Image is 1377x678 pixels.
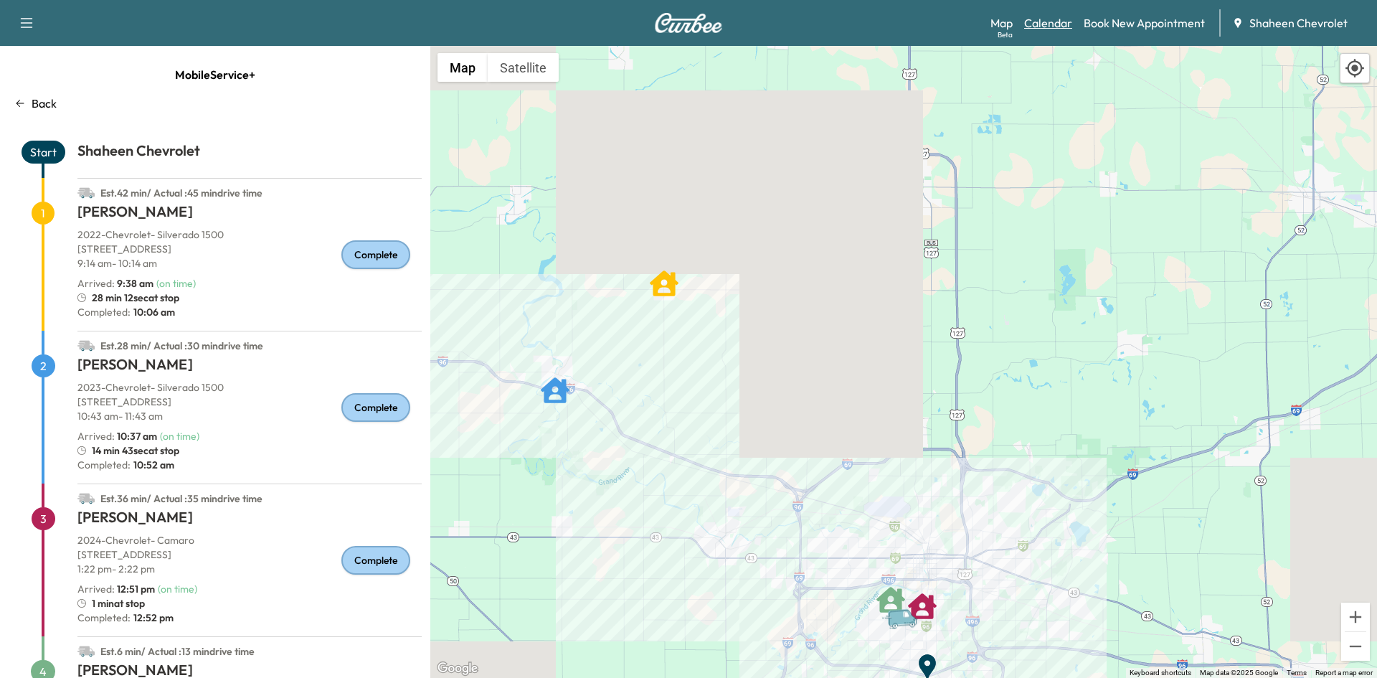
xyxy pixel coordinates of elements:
[541,369,569,397] gmp-advanced-marker: DAVID GOODMAN
[131,611,174,625] span: 12:52 pm
[488,53,559,82] button: Show satellite imagery
[160,430,199,443] span: ( on time )
[175,60,255,89] span: MobileService+
[156,277,196,290] span: ( on time )
[654,13,723,33] img: Curbee Logo
[32,95,57,112] p: Back
[92,443,179,458] span: 14 min 43sec at stop
[77,562,422,576] p: 1:22 pm - 2:22 pm
[32,354,55,377] span: 2
[341,240,410,269] div: Complete
[1315,669,1373,677] a: Report a map error
[1341,632,1370,661] button: Zoom out
[77,409,422,423] p: 10:43 am - 11:43 am
[77,276,153,291] p: Arrived :
[22,141,65,164] span: Start
[117,277,153,290] span: 9:38 am
[32,507,55,530] span: 3
[100,645,255,658] span: Est. 6 min / Actual : 13 min drive time
[881,593,931,618] gmp-advanced-marker: Van
[913,645,942,674] gmp-advanced-marker: End Point
[77,458,422,472] p: Completed:
[131,458,174,472] span: 10:52 am
[77,202,422,227] h1: [PERSON_NAME]
[32,202,55,225] span: 1
[1249,14,1348,32] span: Shaheen Chevrolet
[434,659,481,678] img: Google
[131,305,175,319] span: 10:06 am
[158,583,197,595] span: ( on time )
[92,596,145,611] span: 1 min at stop
[100,492,262,505] span: Est. 36 min / Actual : 35 min drive time
[1341,603,1370,631] button: Zoom in
[1130,668,1191,678] button: Keyboard shortcuts
[77,533,422,547] p: 2024 - Chevrolet - Camaro
[100,339,263,352] span: Est. 28 min / Actual : 30 min drive time
[77,611,422,625] p: Completed:
[437,53,488,82] button: Show street map
[77,305,422,319] p: Completed:
[77,141,422,166] h1: Shaheen Chevrolet
[100,187,262,199] span: Est. 42 min / Actual : 45 min drive time
[77,256,422,270] p: 9:14 am - 10:14 am
[77,380,422,395] p: 2023 - Chevrolet - Silverado 1500
[434,659,481,678] a: Open this area in Google Maps (opens a new window)
[998,29,1013,40] div: Beta
[650,262,678,291] gmp-advanced-marker: RONALD SCHAFER
[341,546,410,575] div: Complete
[77,227,422,242] p: 2022 - Chevrolet - Silverado 1500
[92,291,179,305] span: 28 min 12sec at stop
[1024,14,1072,32] a: Calendar
[77,354,422,380] h1: [PERSON_NAME]
[341,393,410,422] div: Complete
[990,14,1013,32] a: MapBeta
[77,242,422,256] p: [STREET_ADDRESS]
[1340,53,1370,83] div: Recenter map
[1200,669,1278,677] span: Map data ©2025 Google
[77,429,157,443] p: Arrived :
[77,507,422,533] h1: [PERSON_NAME]
[876,578,905,607] gmp-advanced-marker: TODD GOODRICH
[77,582,155,596] p: Arrived :
[1084,14,1205,32] a: Book New Appointment
[1287,669,1307,677] a: Terms (opens in new tab)
[117,430,157,443] span: 10:37 am
[117,583,155,595] span: 12:51 pm
[77,547,422,562] p: [STREET_ADDRESS]
[908,585,937,613] gmp-advanced-marker: HENRY SILLIVAN
[77,395,422,409] p: [STREET_ADDRESS]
